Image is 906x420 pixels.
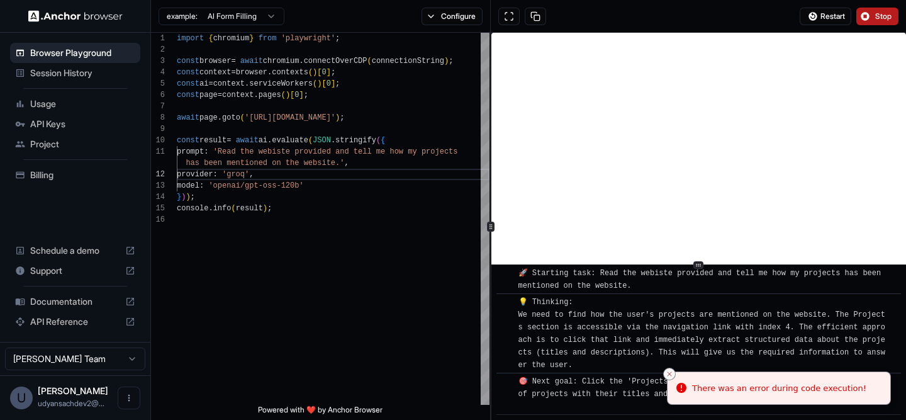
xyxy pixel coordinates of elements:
[30,169,135,181] span: Billing
[30,67,135,79] span: Session History
[259,91,281,99] span: pages
[381,136,385,145] span: {
[199,79,208,88] span: ai
[258,405,383,420] span: Powered with ❤️ by Anchor Browser
[281,91,286,99] span: (
[503,267,509,280] span: ​
[30,98,135,110] span: Usage
[118,387,140,409] button: Open menu
[440,147,458,156] span: ects
[236,136,259,145] span: await
[177,91,199,99] span: const
[692,382,866,395] div: There was an error during code execution!
[272,68,308,77] span: contexts
[331,68,335,77] span: ;
[317,68,322,77] span: [
[151,78,165,89] div: 5
[331,79,335,88] span: ]
[204,147,208,156] span: :
[267,136,272,145] span: .
[313,136,331,145] span: JSON
[304,91,308,99] span: ;
[249,79,313,88] span: serviceWorkers
[151,203,165,214] div: 15
[226,136,231,145] span: =
[281,34,335,43] span: 'playwright'
[222,170,249,179] span: 'groq'
[340,113,344,122] span: ;
[327,79,331,88] span: 0
[151,180,165,191] div: 13
[267,68,272,77] span: .
[181,193,186,201] span: )
[177,181,199,190] span: model
[663,368,676,380] button: Close toast
[151,146,165,157] div: 11
[199,68,231,77] span: context
[208,79,213,88] span: =
[308,136,313,145] span: (
[503,375,509,388] span: ​
[317,79,322,88] span: )
[376,136,381,145] span: (
[213,79,245,88] span: context
[372,57,444,65] span: connectionString
[525,8,546,25] button: Copy session ID
[186,193,190,201] span: )
[10,312,140,332] div: API Reference
[30,264,120,277] span: Support
[30,315,120,328] span: API Reference
[308,68,313,77] span: (
[331,136,335,145] span: .
[875,11,893,21] span: Stop
[10,292,140,312] div: Documentation
[335,113,340,122] span: )
[177,204,208,213] span: console
[218,91,222,99] span: =
[259,34,277,43] span: from
[263,57,299,65] span: chromium
[236,204,263,213] span: result
[240,113,245,122] span: (
[222,113,240,122] span: goto
[335,136,376,145] span: stringify
[177,68,199,77] span: const
[218,113,222,122] span: .
[518,269,886,290] span: 🚀 Starting task: Read the webiste provided and tell me how my projects has been mentioned on the ...
[213,147,440,156] span: 'Read the webiste provided and tell me how my proj
[151,112,165,123] div: 8
[313,79,317,88] span: (
[249,34,254,43] span: }
[286,91,290,99] span: )
[444,57,449,65] span: )
[254,91,258,99] span: .
[259,136,267,145] span: ai
[30,244,120,257] span: Schedule a demo
[10,165,140,185] div: Billing
[327,68,331,77] span: ]
[367,57,372,65] span: (
[208,181,303,190] span: 'openai/gpt-oss-120b'
[213,170,218,179] span: :
[800,8,851,25] button: Restart
[177,147,204,156] span: prompt
[199,136,226,145] span: result
[10,261,140,281] div: Support
[313,68,317,77] span: )
[199,91,218,99] span: page
[199,113,218,122] span: page
[222,91,254,99] span: context
[503,296,509,309] span: ​
[30,138,135,150] span: Project
[10,63,140,83] div: Session History
[10,114,140,134] div: API Keys
[245,79,249,88] span: .
[177,170,213,179] span: provider
[151,89,165,101] div: 6
[498,8,520,25] button: Open in full screen
[518,298,885,370] span: 💡 Thinking: We need to find how the user's projects are mentioned on the website. The Projects se...
[186,159,344,167] span: has been mentioned on the website.'
[38,399,104,408] span: udyansachdev2@gmail.com
[231,68,235,77] span: =
[213,204,232,213] span: info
